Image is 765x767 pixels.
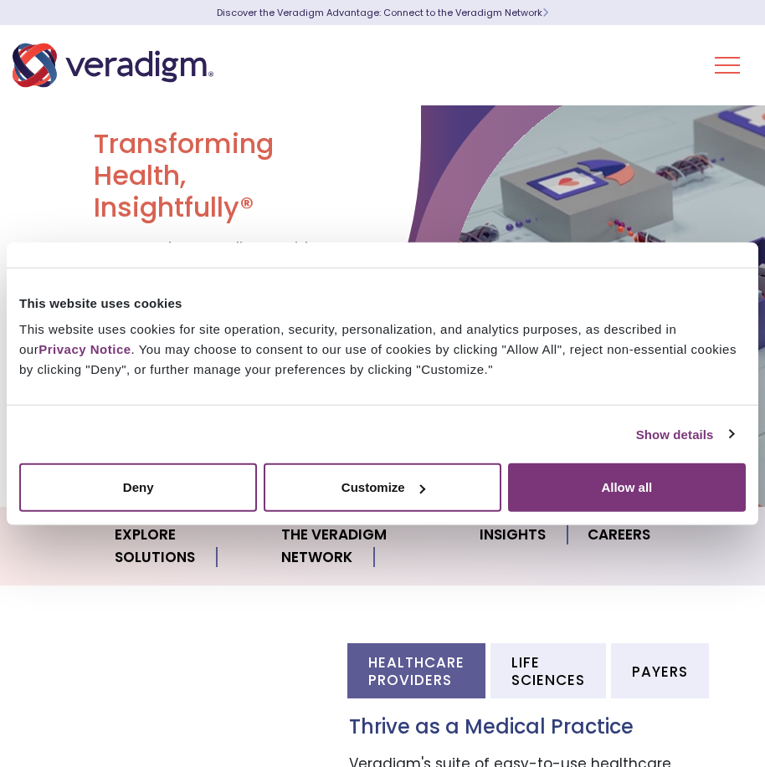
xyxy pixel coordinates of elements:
button: Toggle Navigation Menu [715,43,740,87]
img: Veradigm logo [13,38,213,93]
button: Customize [264,463,501,512]
button: Allow all [508,463,746,512]
a: Show details [636,424,733,444]
button: Deny [19,463,257,512]
div: This website uses cookies [19,293,746,313]
a: Explore Solutions [95,514,261,579]
a: Discover the Veradigm Advantage: Connect to the Veradigm NetworkLearn More [217,6,548,19]
a: Privacy Notice [39,342,131,356]
li: Healthcare Providers [347,643,485,698]
div: This website uses cookies for site operation, security, personalization, and analytics purposes, ... [19,320,746,380]
a: The Veradigm Network [261,514,460,579]
a: Insights [460,514,567,556]
li: Payers [611,643,709,698]
span: Learn More [542,6,548,19]
li: Life Sciences [490,643,606,698]
h1: Transforming Health, Insightfully® [94,128,320,224]
h3: Thrive as a Medical Practice [349,715,671,739]
span: Empowering our clients with trusted data, insights, and solutions to help reduce costs and improv... [94,238,314,380]
a: Careers [567,514,670,556]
